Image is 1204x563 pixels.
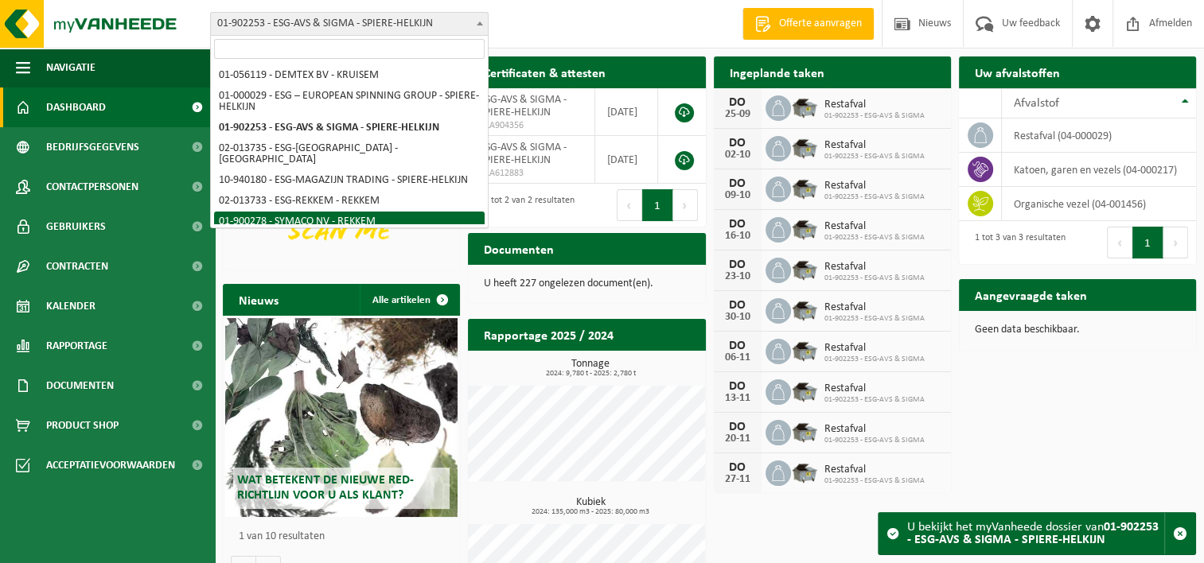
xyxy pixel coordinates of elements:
div: 13-11 [722,393,754,404]
img: WB-5000-GAL-GY-01 [791,134,818,161]
span: 01-902253 - ESG-AVS & SIGMA - SPIERE-HELKIJN [210,12,489,36]
div: DO [722,461,754,474]
td: [DATE] [595,88,659,136]
img: WB-5000-GAL-GY-01 [791,417,818,445]
div: DO [722,421,754,433]
td: restafval (04-000029) [1002,118,1196,153]
img: WB-5000-GAL-GY-01 [791,215,818,242]
h2: Uw afvalstoffen [959,56,1076,87]
span: ESG-AVS & SIGMA - SPIERE-HELKIJN [480,142,567,166]
div: 1 tot 3 van 3 resultaten [967,225,1066,260]
span: 01-902253 - ESG-AVS & SIGMA [824,476,925,486]
a: Bekijk rapportage [587,350,704,382]
h2: Rapportage 2025 / 2024 [468,319,629,350]
img: WB-5000-GAL-GY-01 [791,458,818,485]
img: WB-5000-GAL-GY-01 [791,174,818,201]
span: Wat betekent de nieuwe RED-richtlijn voor u als klant? [237,474,414,502]
img: WB-5000-GAL-GY-01 [791,336,818,363]
div: DO [722,380,754,393]
li: 01-902253 - ESG-AVS & SIGMA - SPIERE-HELKIJN [214,118,485,138]
li: 01-900278 - SYMACO NV - REKKEM [214,212,485,232]
span: VLA612883 [480,167,582,180]
span: Restafval [824,139,925,152]
h3: Kubiek [476,497,705,516]
span: Product Shop [46,406,119,445]
a: Wat betekent de nieuwe RED-richtlijn voor u als klant? [225,318,458,517]
p: 1 van 10 resultaten [239,531,452,542]
span: Restafval [824,382,925,395]
td: organische vezel (04-001456) [1002,187,1196,221]
span: 01-902253 - ESG-AVS & SIGMA [824,233,925,243]
div: DO [722,177,754,190]
div: DO [722,96,754,109]
a: Alle artikelen [360,284,458,316]
h3: Tonnage [476,359,705,378]
span: Bedrijfsgegevens [46,127,139,167]
button: Next [673,189,698,221]
span: Restafval [824,301,925,314]
p: Geen data beschikbaar. [975,324,1180,336]
span: 01-902253 - ESG-AVS & SIGMA [824,152,925,161]
span: Contactpersonen [46,167,138,207]
div: 02-10 [722,149,754,161]
span: 01-902253 - ESG-AVS & SIGMA [824,111,925,121]
span: VLA904356 [480,119,582,132]
span: Restafval [824,261,925,274]
span: 01-902253 - ESG-AVS & SIGMA - SPIERE-HELKIJN [211,13,488,35]
span: Kalender [46,286,95,326]
span: 01-902253 - ESG-AVS & SIGMA [824,355,925,364]
td: katoen, garen en vezels (04-000217) [1002,153,1196,187]
li: 02-013733 - ESG-REKKEM - REKKEM [214,191,485,212]
h2: Documenten [468,233,570,264]
span: 01-902253 - ESG-AVS & SIGMA [824,192,925,202]
div: 30-10 [722,312,754,323]
h2: Ingeplande taken [714,56,840,87]
div: U bekijkt het myVanheede dossier van [907,513,1164,554]
span: Gebruikers [46,207,106,247]
li: 10-940180 - ESG-MAGAZIJN TRADING - SPIERE-HELKIJN [214,170,485,191]
div: DO [722,137,754,149]
div: DO [722,218,754,231]
span: 01-902253 - ESG-AVS & SIGMA [824,274,925,283]
div: 27-11 [722,474,754,485]
span: Dashboard [46,87,106,127]
span: Restafval [824,342,925,355]
span: ESG-AVS & SIGMA - SPIERE-HELKIJN [480,94,567,118]
button: 1 [1132,227,1163,258]
span: Navigatie [46,48,95,87]
span: Offerte aanvragen [775,16,866,32]
li: 01-056119 - DEMTEX BV - KRUISEM [214,65,485,86]
span: 2024: 9,780 t - 2025: 2,780 t [476,370,705,378]
div: DO [722,258,754,271]
img: WB-5000-GAL-GY-01 [791,255,818,282]
span: Acceptatievoorwaarden [46,445,175,485]
h2: Aangevraagde taken [959,279,1103,310]
div: 09-10 [722,190,754,201]
button: Next [1163,227,1188,258]
span: Restafval [824,464,925,476]
span: Restafval [824,99,925,111]
div: 25-09 [722,109,754,120]
span: 01-902253 - ESG-AVS & SIGMA [824,314,925,324]
span: Documenten [46,366,114,406]
button: 1 [642,189,673,221]
div: 23-10 [722,271,754,282]
div: 20-11 [722,433,754,445]
h2: Nieuws [223,284,294,315]
span: Rapportage [46,326,107,366]
a: Offerte aanvragen [742,8,874,40]
div: 16-10 [722,231,754,242]
span: Restafval [824,423,925,436]
span: Restafval [824,180,925,192]
li: 01-000029 - ESG – EUROPEAN SPINNING GROUP - SPIERE-HELKIJN [214,86,485,118]
span: 01-902253 - ESG-AVS & SIGMA [824,436,925,445]
img: WB-5000-GAL-GY-01 [791,93,818,120]
span: 2024: 135,000 m3 - 2025: 80,000 m3 [476,508,705,516]
p: U heeft 227 ongelezen document(en). [484,278,689,289]
div: DO [722,299,754,312]
li: 02-013735 - ESG-[GEOGRAPHIC_DATA] - [GEOGRAPHIC_DATA] [214,138,485,170]
td: [DATE] [595,136,659,184]
strong: 01-902253 - ESG-AVS & SIGMA - SPIERE-HELKIJN [907,521,1159,546]
button: Previous [1107,227,1132,258]
img: WB-5000-GAL-GY-01 [791,377,818,404]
